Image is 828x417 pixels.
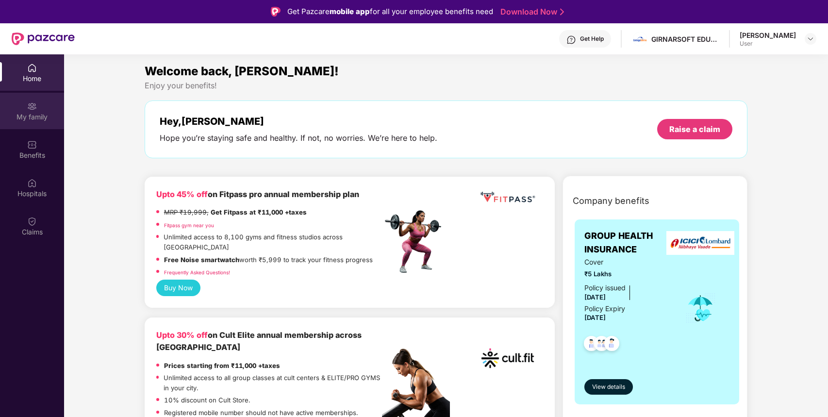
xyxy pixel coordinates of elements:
img: Logo [271,7,281,17]
strong: mobile app [330,7,370,16]
img: svg+xml;base64,PHN2ZyB4bWxucz0iaHR0cDovL3d3dy53My5vcmcvMjAwMC9zdmciIHdpZHRoPSI0OC45MTUiIGhlaWdodD... [590,333,613,357]
b: on Fitpass pro annual membership plan [156,189,359,199]
a: Frequently Asked Questions! [164,269,230,275]
img: svg+xml;base64,PHN2ZyBpZD0iSGVscC0zMngzMiIgeG1sbnM9Imh0dHA6Ly93d3cudzMub3JnLzIwMDAvc3ZnIiB3aWR0aD... [566,35,576,45]
p: Unlimited access to all group classes at cult centers & ELITE/PRO GYMS in your city. [164,373,382,393]
div: Policy Expiry [584,303,625,314]
span: [DATE] [584,293,606,301]
a: Download Now [500,7,561,17]
div: [PERSON_NAME] [740,31,796,40]
img: cd%20colored%20full%20logo%20(1).png [633,32,647,46]
del: MRP ₹19,999, [164,208,209,216]
img: svg+xml;base64,PHN2ZyBpZD0iQ2xhaW0iIHhtbG5zPSJodHRwOi8vd3d3LnczLm9yZy8yMDAwL3N2ZyIgd2lkdGg9IjIwIi... [27,217,37,226]
img: svg+xml;base64,PHN2ZyBpZD0iQmVuZWZpdHMiIHhtbG5zPSJodHRwOi8vd3d3LnczLm9yZy8yMDAwL3N2ZyIgd2lkdGg9Ij... [27,140,37,150]
div: Enjoy your benefits! [145,81,748,91]
img: New Pazcare Logo [12,33,75,45]
img: fpp.png [382,208,450,276]
p: 10% discount on Cult Store. [164,395,250,405]
b: Upto 45% off [156,189,208,199]
img: fppp.png [479,188,537,206]
span: ₹5 Lakhs [584,269,672,279]
span: GROUP HEALTH INSURANCE [584,229,672,257]
img: cult.png [479,329,537,387]
b: on Cult Elite annual membership across [GEOGRAPHIC_DATA] [156,330,362,352]
strong: Get Fitpass at ₹11,000 +taxes [211,208,307,216]
p: Unlimited access to 8,100 gyms and fitness studios across [GEOGRAPHIC_DATA] [164,232,382,252]
a: Fitpass gym near you [164,222,214,228]
strong: Free Noise smartwatch [164,256,239,264]
button: View details [584,379,633,395]
p: worth ₹5,999 to track your fitness progress [164,255,373,265]
img: svg+xml;base64,PHN2ZyBpZD0iSG9zcGl0YWxzIiB4bWxucz0iaHR0cDovL3d3dy53My5vcmcvMjAwMC9zdmciIHdpZHRoPS... [27,178,37,188]
span: View details [592,383,625,392]
div: Raise a claim [669,124,720,134]
div: Hope you’re staying safe and healthy. If not, no worries. We’re here to help. [160,133,437,143]
img: Stroke [560,7,564,17]
img: svg+xml;base64,PHN2ZyBpZD0iRHJvcGRvd24tMzJ4MzIiIHhtbG5zPSJodHRwOi8vd3d3LnczLm9yZy8yMDAwL3N2ZyIgd2... [807,35,814,43]
button: Buy Now [156,280,200,296]
strong: Prices starting from ₹11,000 +taxes [164,362,280,369]
img: svg+xml;base64,PHN2ZyB4bWxucz0iaHR0cDovL3d3dy53My5vcmcvMjAwMC9zdmciIHdpZHRoPSI0OC45NDMiIGhlaWdodD... [580,333,603,357]
span: [DATE] [584,314,606,321]
span: Company benefits [573,194,649,208]
div: Get Help [580,35,604,43]
b: Upto 30% off [156,330,208,340]
img: svg+xml;base64,PHN2ZyB4bWxucz0iaHR0cDovL3d3dy53My5vcmcvMjAwMC9zdmciIHdpZHRoPSI0OC45NDMiIGhlaWdodD... [600,333,624,357]
img: svg+xml;base64,PHN2ZyBpZD0iSG9tZSIgeG1sbnM9Imh0dHA6Ly93d3cudzMub3JnLzIwMDAvc3ZnIiB3aWR0aD0iMjAiIG... [27,63,37,73]
div: Policy issued [584,283,626,293]
div: User [740,40,796,48]
span: Welcome back, [PERSON_NAME]! [145,64,339,78]
img: svg+xml;base64,PHN2ZyB3aWR0aD0iMjAiIGhlaWdodD0iMjAiIHZpZXdCb3g9IjAgMCAyMCAyMCIgZmlsbD0ibm9uZSIgeG... [27,101,37,111]
img: insurerLogo [666,231,734,255]
span: Cover [584,257,672,267]
div: Hey, [PERSON_NAME] [160,116,437,127]
div: Get Pazcare for all your employee benefits need [287,6,493,17]
div: GIRNARSOFT EDUCATION SERVICES PRIVATE LIMITED [651,34,719,44]
img: icon [685,292,716,324]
